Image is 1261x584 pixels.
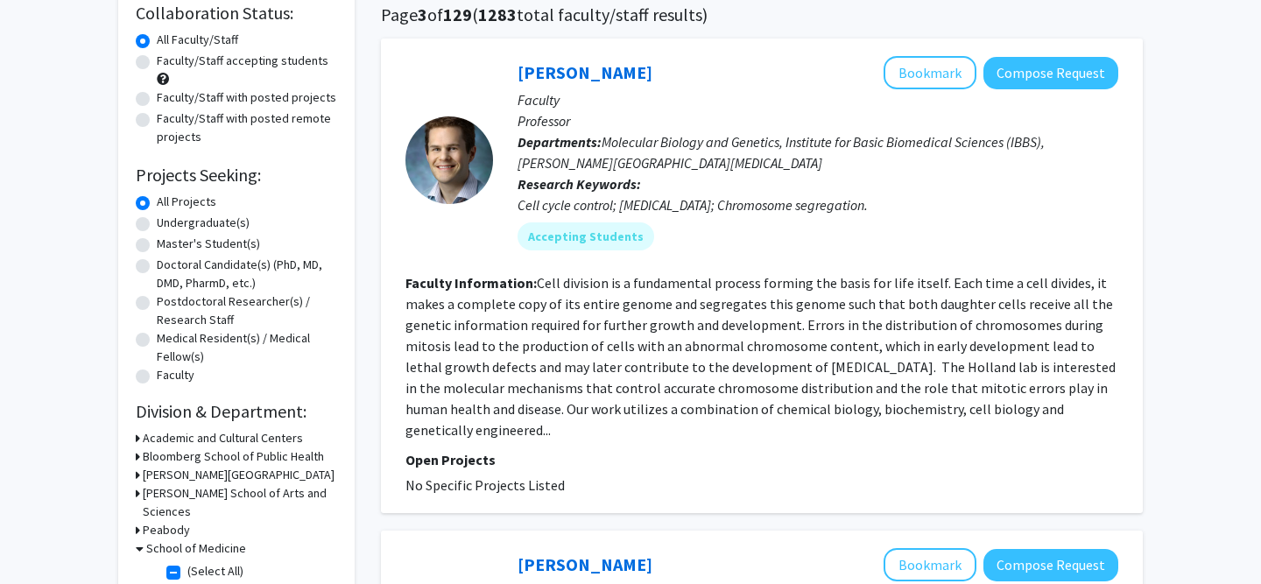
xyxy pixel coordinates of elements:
label: Faculty [157,366,194,384]
span: No Specific Projects Listed [405,476,565,494]
label: Undergraduate(s) [157,214,250,232]
b: Departments: [518,133,602,151]
span: 1283 [478,4,517,25]
span: Molecular Biology and Genetics, Institute for Basic Biomedical Sciences (IBBS), [PERSON_NAME][GEO... [518,133,1045,172]
label: Doctoral Candidate(s) (PhD, MD, DMD, PharmD, etc.) [157,256,337,292]
b: Faculty Information: [405,274,537,292]
h2: Division & Department: [136,401,337,422]
span: 129 [443,4,472,25]
h3: School of Medicine [146,539,246,558]
b: Research Keywords: [518,175,641,193]
h3: Academic and Cultural Centers [143,429,303,447]
label: Faculty/Staff with posted projects [157,88,336,107]
label: Master's Student(s) [157,235,260,253]
a: [PERSON_NAME] [518,61,652,83]
h1: Page of ( total faculty/staff results) [381,4,1143,25]
span: 3 [418,4,427,25]
label: Medical Resident(s) / Medical Fellow(s) [157,329,337,366]
h3: [PERSON_NAME][GEOGRAPHIC_DATA] [143,466,335,484]
button: Add Andrew Holland to Bookmarks [884,56,976,89]
label: Faculty/Staff accepting students [157,52,328,70]
p: Professor [518,110,1118,131]
a: [PERSON_NAME] [518,553,652,575]
button: Compose Request to Andrew Holland [983,57,1118,89]
h3: Bloomberg School of Public Health [143,447,324,466]
label: (Select All) [187,562,243,580]
button: Compose Request to Mahendra Damarla [983,549,1118,581]
label: Faculty/Staff with posted remote projects [157,109,337,146]
fg-read-more: Cell division is a fundamental process forming the basis for life itself. Each time a cell divide... [405,274,1116,439]
p: Faculty [518,89,1118,110]
label: All Projects [157,193,216,211]
label: Postdoctoral Researcher(s) / Research Staff [157,292,337,329]
h3: Peabody [143,521,190,539]
h2: Projects Seeking: [136,165,337,186]
p: Open Projects [405,449,1118,470]
h2: Collaboration Status: [136,3,337,24]
label: All Faculty/Staff [157,31,238,49]
div: Cell cycle control; [MEDICAL_DATA]; Chromosome segregation. [518,194,1118,215]
mat-chip: Accepting Students [518,222,654,250]
h3: [PERSON_NAME] School of Arts and Sciences [143,484,337,521]
button: Add Mahendra Damarla to Bookmarks [884,548,976,581]
iframe: Chat [13,505,74,571]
